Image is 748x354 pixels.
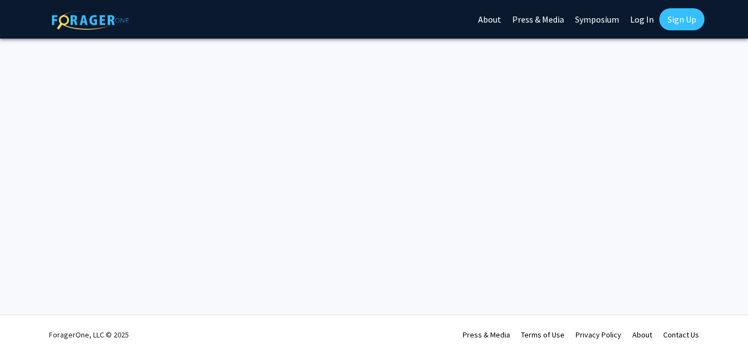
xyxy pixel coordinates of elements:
[49,315,129,354] div: ForagerOne, LLC © 2025
[632,330,652,340] a: About
[663,330,699,340] a: Contact Us
[576,330,621,340] a: Privacy Policy
[463,330,510,340] a: Press & Media
[659,8,704,30] a: Sign Up
[521,330,565,340] a: Terms of Use
[52,10,129,30] img: ForagerOne Logo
